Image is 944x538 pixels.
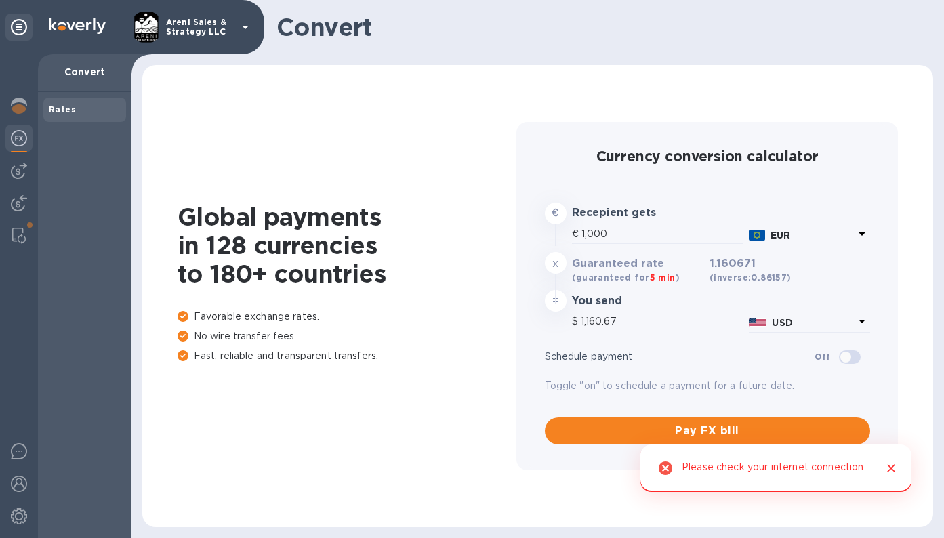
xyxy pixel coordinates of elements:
h3: Guaranteed rate [572,257,704,270]
p: Toggle "on" to schedule a payment for a future date. [545,379,870,393]
h2: Currency conversion calculator [545,148,870,165]
span: Pay FX bill [556,423,859,439]
b: (inverse: 0.86157 ) [710,272,792,283]
p: Favorable exchange rates. [178,310,516,324]
img: Logo [49,18,106,34]
b: USD [772,317,792,328]
div: $ [572,312,581,332]
div: € [572,224,581,245]
b: EUR [771,230,790,241]
b: (guaranteed for ) [572,272,680,283]
div: x [545,252,567,274]
button: Pay FX bill [545,417,870,444]
p: No wire transfer fees. [178,329,516,344]
strong: € [552,207,558,218]
h3: You send [572,295,704,308]
h1: Convert [276,13,922,41]
img: Foreign exchange [11,130,27,146]
p: Schedule payment [545,350,815,364]
input: Amount [581,312,743,332]
div: Unpin categories [5,14,33,41]
h3: Recepient gets [572,207,704,220]
div: = [545,290,567,312]
b: Off [815,352,830,362]
h3: 1.160671 [710,257,792,285]
p: Fast, reliable and transparent transfers. [178,349,516,363]
button: Close [882,459,900,477]
input: Amount [581,224,743,245]
span: 5 min [650,272,676,283]
img: USD [749,318,767,327]
h1: Global payments in 128 currencies to 180+ countries [178,203,516,288]
b: Rates [49,104,76,115]
p: Convert [49,65,121,79]
div: Please check your internet connection [682,455,864,481]
p: Areni Sales & Strategy LLC [166,18,234,37]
